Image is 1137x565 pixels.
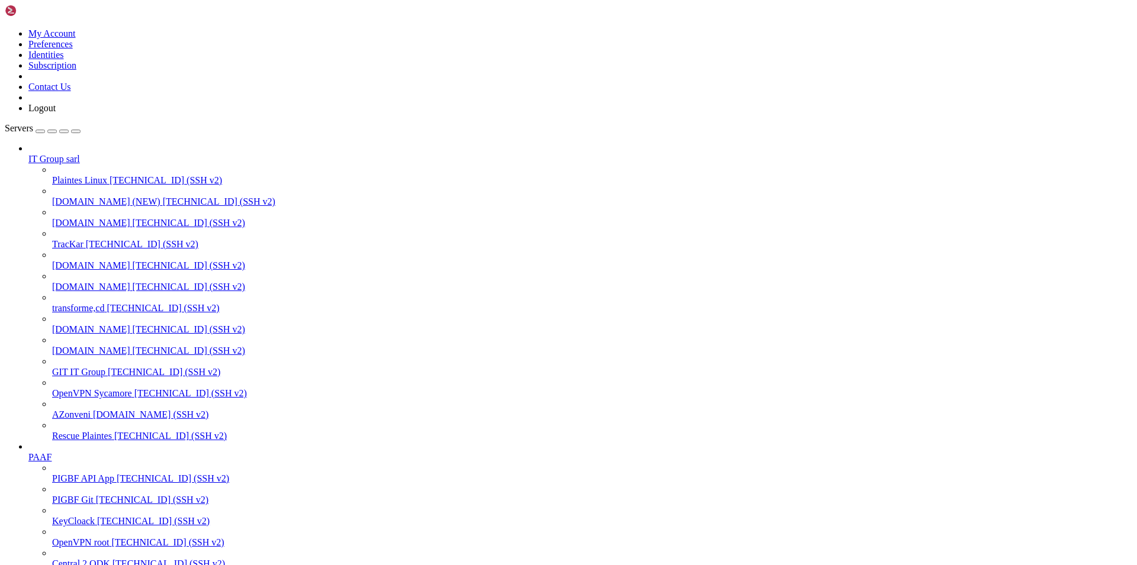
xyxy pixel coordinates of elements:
span: [TECHNICAL_ID] (SSH v2) [133,218,245,228]
a: [DOMAIN_NAME] [TECHNICAL_ID] (SSH v2) [52,260,1132,271]
span: [TECHNICAL_ID] (SSH v2) [133,346,245,356]
span: OpenVPN Sycamore [52,388,132,398]
span: KeyCloack [52,516,95,526]
a: Subscription [28,60,76,70]
span: [DOMAIN_NAME] (SSH v2) [93,409,209,419]
a: Identities [28,50,64,60]
span: [DOMAIN_NAME] (NEW) [52,196,160,206]
span: [TECHNICAL_ID] (SSH v2) [110,175,222,185]
span: AZonveni [52,409,91,419]
a: [DOMAIN_NAME] [TECHNICAL_ID] (SSH v2) [52,218,1132,228]
li: Rescue Plaintes [TECHNICAL_ID] (SSH v2) [52,420,1132,441]
li: [DOMAIN_NAME] [TECHNICAL_ID] (SSH v2) [52,335,1132,356]
span: PAAF [28,452,52,462]
span: IT Group sarl [28,154,80,164]
li: PIGBF Git [TECHNICAL_ID] (SSH v2) [52,484,1132,505]
a: OpenVPN root [TECHNICAL_ID] (SSH v2) [52,537,1132,548]
span: [TECHNICAL_ID] (SSH v2) [107,303,219,313]
a: PIGBF API App [TECHNICAL_ID] (SSH v2) [52,473,1132,484]
li: Plaintes Linux [TECHNICAL_ID] (SSH v2) [52,164,1132,186]
a: [DOMAIN_NAME] [TECHNICAL_ID] (SSH v2) [52,282,1132,292]
a: Contact Us [28,82,71,92]
li: PIGBF API App [TECHNICAL_ID] (SSH v2) [52,463,1132,484]
a: Servers [5,123,81,133]
li: TracKar [TECHNICAL_ID] (SSH v2) [52,228,1132,250]
li: IT Group sarl [28,143,1132,441]
a: OpenVPN Sycamore [TECHNICAL_ID] (SSH v2) [52,388,1132,399]
span: [TECHNICAL_ID] (SSH v2) [133,324,245,334]
li: GIT IT Group [TECHNICAL_ID] (SSH v2) [52,356,1132,377]
span: [TECHNICAL_ID] (SSH v2) [114,431,227,441]
a: Rescue Plaintes [TECHNICAL_ID] (SSH v2) [52,431,1132,441]
span: [DOMAIN_NAME] [52,346,130,356]
a: [DOMAIN_NAME] [TECHNICAL_ID] (SSH v2) [52,324,1132,335]
li: transforme,cd [TECHNICAL_ID] (SSH v2) [52,292,1132,314]
a: transforme,cd [TECHNICAL_ID] (SSH v2) [52,303,1132,314]
a: TracKar [TECHNICAL_ID] (SSH v2) [52,239,1132,250]
li: [DOMAIN_NAME] [TECHNICAL_ID] (SSH v2) [52,271,1132,292]
span: [TECHNICAL_ID] (SSH v2) [86,239,198,249]
a: Logout [28,103,56,113]
span: Servers [5,123,33,133]
li: OpenVPN Sycamore [TECHNICAL_ID] (SSH v2) [52,377,1132,399]
li: [DOMAIN_NAME] [TECHNICAL_ID] (SSH v2) [52,207,1132,228]
span: [TECHNICAL_ID] (SSH v2) [134,388,247,398]
span: [TECHNICAL_ID] (SSH v2) [108,367,220,377]
li: [DOMAIN_NAME] [TECHNICAL_ID] (SSH v2) [52,314,1132,335]
span: [DOMAIN_NAME] [52,218,130,228]
a: KeyCloack [TECHNICAL_ID] (SSH v2) [52,516,1132,527]
span: [TECHNICAL_ID] (SSH v2) [96,495,208,505]
a: Plaintes Linux [TECHNICAL_ID] (SSH v2) [52,175,1132,186]
li: AZonveni [DOMAIN_NAME] (SSH v2) [52,399,1132,420]
span: transforme,cd [52,303,104,313]
li: OpenVPN root [TECHNICAL_ID] (SSH v2) [52,527,1132,548]
a: AZonveni [DOMAIN_NAME] (SSH v2) [52,409,1132,420]
span: [TECHNICAL_ID] (SSH v2) [111,537,224,547]
a: My Account [28,28,76,38]
span: TracKar [52,239,83,249]
span: PIGBF Git [52,495,94,505]
span: Rescue Plaintes [52,431,112,441]
a: IT Group sarl [28,154,1132,164]
span: [DOMAIN_NAME] [52,282,130,292]
a: [DOMAIN_NAME] (NEW) [TECHNICAL_ID] (SSH v2) [52,196,1132,207]
a: PAAF [28,452,1132,463]
a: GIT IT Group [TECHNICAL_ID] (SSH v2) [52,367,1132,377]
span: [TECHNICAL_ID] (SSH v2) [117,473,229,483]
span: [TECHNICAL_ID] (SSH v2) [133,260,245,270]
span: Plaintes Linux [52,175,107,185]
span: OpenVPN root [52,537,109,547]
span: PIGBF API App [52,473,114,483]
li: KeyCloack [TECHNICAL_ID] (SSH v2) [52,505,1132,527]
a: PIGBF Git [TECHNICAL_ID] (SSH v2) [52,495,1132,505]
li: [DOMAIN_NAME] [TECHNICAL_ID] (SSH v2) [52,250,1132,271]
span: [TECHNICAL_ID] (SSH v2) [133,282,245,292]
span: [DOMAIN_NAME] [52,260,130,270]
li: [DOMAIN_NAME] (NEW) [TECHNICAL_ID] (SSH v2) [52,186,1132,207]
span: [TECHNICAL_ID] (SSH v2) [97,516,210,526]
img: Shellngn [5,5,73,17]
span: [DOMAIN_NAME] [52,324,130,334]
span: [TECHNICAL_ID] (SSH v2) [163,196,275,206]
a: [DOMAIN_NAME] [TECHNICAL_ID] (SSH v2) [52,346,1132,356]
a: Preferences [28,39,73,49]
span: GIT IT Group [52,367,105,377]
